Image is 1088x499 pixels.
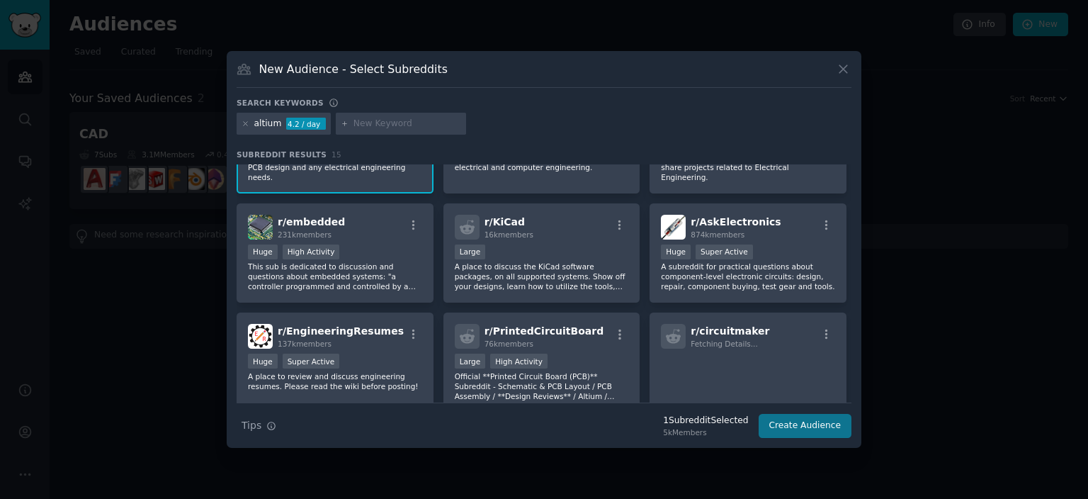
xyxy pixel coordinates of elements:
button: Create Audience [759,414,852,438]
div: altium [254,118,282,130]
span: r/ AskElectronics [691,216,781,228]
img: EngineeringResumes [248,324,273,349]
div: Large [455,245,486,259]
div: High Activity [490,354,548,369]
span: r/ KiCad [484,216,525,228]
button: Tips [237,413,281,438]
span: Tips [242,418,261,433]
div: Super Active [696,245,753,259]
span: 137k members [278,340,331,348]
span: 874k members [691,230,744,239]
p: A place to review and discuss engineering resumes. Please read the wiki before posting! [248,371,422,391]
div: 4.2 / day [286,118,326,130]
span: Subreddit Results [237,150,327,159]
span: Fetching Details... [691,340,757,348]
p: This sub is dedicated to discussion and questions about embedded systems: "a controller programme... [248,262,422,291]
div: Huge [248,245,278,259]
span: 76k members [484,340,533,348]
div: 5k Members [663,427,748,437]
span: 16k members [484,230,533,239]
div: Huge [661,245,691,259]
span: r/ EngineeringResumes [278,325,404,337]
span: r/ embedded [278,216,345,228]
img: embedded [248,215,273,240]
h3: Search keywords [237,98,324,108]
img: AskElectronics [661,215,686,240]
span: r/ PrintedCircuitBoard [484,325,604,337]
div: Huge [248,354,278,369]
p: A place to ask questions, discuss topics and share projects related to Electrical Engineering. [661,152,835,182]
p: The Altium subreddit is the perfect place for PCB design and any electrical engineering needs. [248,152,422,182]
span: 231k members [278,230,331,239]
span: r/ circuitmaker [691,325,769,337]
input: New Keyword [353,118,461,130]
div: Super Active [283,354,340,369]
div: High Activity [283,245,340,259]
div: 1 Subreddit Selected [663,415,748,427]
h3: New Audience - Select Subreddits [259,62,448,77]
span: 15 [331,150,341,159]
div: Large [455,354,486,369]
p: A place to discuss the KiCad software packages, on all supported systems. Show off your designs, ... [455,262,629,291]
p: A subreddit for practical questions about component-level electronic circuits: design, repair, co... [661,262,835,291]
p: Official **Printed Circuit Board (PCB)** Subreddit - Schematic & PCB Layout / PCB Assembly / **De... [455,371,629,401]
